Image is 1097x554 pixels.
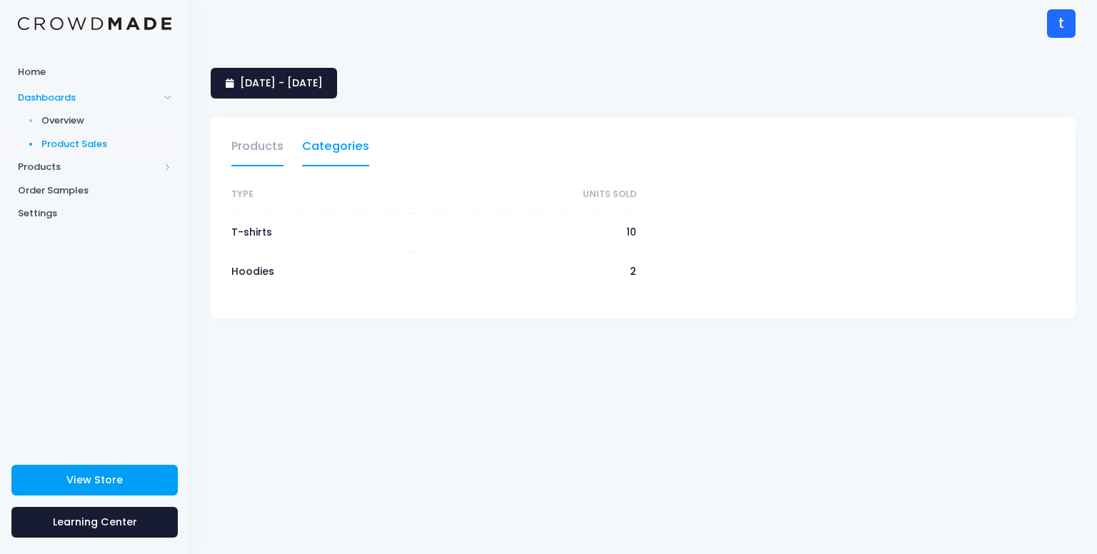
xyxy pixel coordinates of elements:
img: Logo [18,17,171,31]
th: Units Sold [414,176,636,213]
td: 2 [414,252,636,291]
div: t [1047,9,1076,38]
a: View Store [11,465,178,495]
span: Learning Center [53,515,137,529]
a: Learning Center [11,507,178,538]
a: Categories [302,134,369,166]
th: Type [231,176,414,213]
td: T-shirts [231,213,414,251]
td: 10 [414,213,636,251]
span: Overview [41,114,172,128]
span: View Store [66,473,123,487]
span: Settings [18,206,171,221]
a: Products [231,134,284,166]
span: Products [18,160,159,174]
a: [DATE] - [DATE] [211,68,337,99]
span: Dashboards [18,91,159,105]
td: Hoodies [231,252,414,291]
span: Home [18,65,171,79]
span: Order Samples [18,183,171,198]
span: [DATE] - [DATE] [240,76,323,90]
span: Product Sales [41,137,172,151]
